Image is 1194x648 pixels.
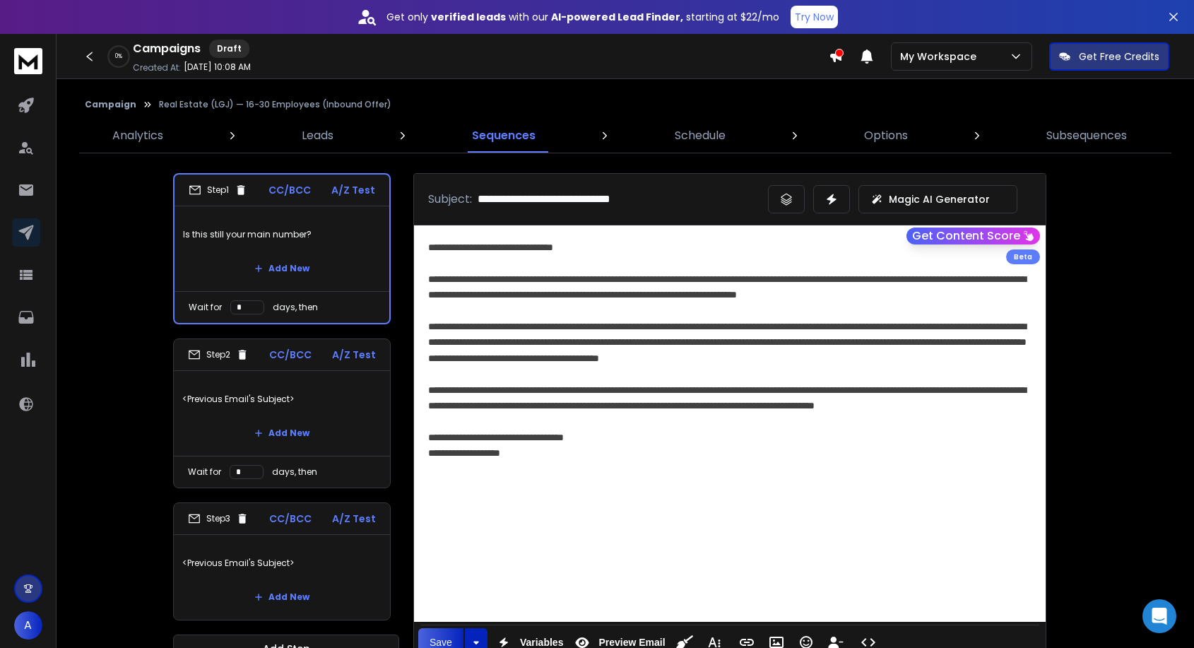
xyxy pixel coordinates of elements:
[273,302,318,313] p: days, then
[1006,249,1040,264] div: Beta
[173,338,391,488] li: Step2CC/BCCA/Z Test<Previous Email's Subject>Add NewWait fordays, then
[791,6,838,28] button: Try Now
[666,119,734,153] a: Schedule
[243,583,321,611] button: Add New
[209,40,249,58] div: Draft
[133,40,201,57] h1: Campaigns
[889,192,990,206] p: Magic AI Generator
[188,512,249,525] div: Step 3
[184,61,251,73] p: [DATE] 10:08 AM
[293,119,342,153] a: Leads
[189,302,222,313] p: Wait for
[14,611,42,640] button: A
[332,512,376,526] p: A/Z Test
[115,52,122,61] p: 0 %
[243,419,321,447] button: Add New
[1079,49,1159,64] p: Get Free Credits
[1046,127,1127,144] p: Subsequences
[243,254,321,283] button: Add New
[858,185,1017,213] button: Magic AI Generator
[1142,599,1176,633] div: Open Intercom Messenger
[112,127,163,144] p: Analytics
[332,348,376,362] p: A/Z Test
[268,183,311,197] p: CC/BCC
[1038,119,1135,153] a: Subsequences
[182,543,382,583] p: <Previous Email's Subject>
[551,10,683,24] strong: AI-powered Lead Finder,
[188,348,249,361] div: Step 2
[85,99,136,110] button: Campaign
[472,127,536,144] p: Sequences
[133,62,181,73] p: Created At:
[272,466,317,478] p: days, then
[159,99,391,110] p: Real Estate (LGJ) — 16-30 Employees (Inbound Offer)
[14,48,42,74] img: logo
[189,184,247,196] div: Step 1
[104,119,172,153] a: Analytics
[795,10,834,24] p: Try Now
[182,379,382,419] p: <Previous Email's Subject>
[1049,42,1169,71] button: Get Free Credits
[188,466,221,478] p: Wait for
[386,10,779,24] p: Get only with our starting at $22/mo
[428,191,472,208] p: Subject:
[431,10,506,24] strong: verified leads
[900,49,982,64] p: My Workspace
[463,119,544,153] a: Sequences
[856,119,916,153] a: Options
[183,215,381,254] p: Is this still your main number?
[173,173,391,324] li: Step1CC/BCCA/Z TestIs this still your main number?Add NewWait fordays, then
[173,502,391,620] li: Step3CC/BCCA/Z Test<Previous Email's Subject>Add New
[675,127,726,144] p: Schedule
[864,127,908,144] p: Options
[302,127,333,144] p: Leads
[331,183,375,197] p: A/Z Test
[269,512,312,526] p: CC/BCC
[906,228,1040,245] button: Get Content Score
[269,348,312,362] p: CC/BCC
